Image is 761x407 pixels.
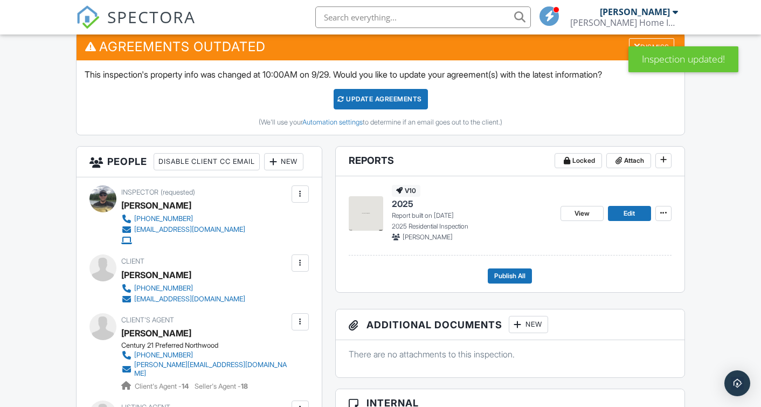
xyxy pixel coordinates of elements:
div: [EMAIL_ADDRESS][DOMAIN_NAME] [134,225,245,234]
a: [PHONE_NUMBER] [121,350,289,361]
div: Open Intercom Messenger [724,370,750,396]
a: [EMAIL_ADDRESS][DOMAIN_NAME] [121,224,245,235]
div: [PHONE_NUMBER] [134,351,193,360]
h3: People [77,147,322,177]
span: Inspector [121,188,158,196]
input: Search everything... [315,6,531,28]
span: Seller's Agent - [195,382,248,390]
div: [PERSON_NAME] [600,6,670,17]
div: New [264,153,303,170]
div: [EMAIL_ADDRESS][DOMAIN_NAME] [134,295,245,303]
strong: 14 [182,382,189,390]
div: Update Agreements [334,89,428,109]
div: [PERSON_NAME][EMAIL_ADDRESS][DOMAIN_NAME] [134,361,289,378]
a: Automation settings [302,118,363,126]
div: [PHONE_NUMBER] [134,284,193,293]
h3: Additional Documents [336,309,684,340]
a: [PHONE_NUMBER] [121,213,245,224]
div: New [509,316,548,333]
p: There are no attachments to this inspection. [349,348,672,360]
span: (requested) [161,188,195,196]
div: [PERSON_NAME] [121,267,191,283]
div: Sutter Home Inspections [570,17,678,28]
div: Disable Client CC Email [154,153,260,170]
h3: Agreements Outdated [77,33,684,60]
img: The Best Home Inspection Software - Spectora [76,5,100,29]
span: Client [121,257,144,265]
div: This inspection's property info was changed at 10:00AM on 9/29. Would you like to update your agr... [77,60,684,135]
strong: 18 [241,382,248,390]
div: Inspection updated! [628,46,738,72]
a: [PHONE_NUMBER] [121,283,245,294]
a: SPECTORA [76,15,196,37]
div: [PHONE_NUMBER] [134,215,193,223]
div: (We'll use your to determine if an email goes out to the client.) [85,118,676,127]
span: Client's Agent [121,316,174,324]
div: Dismiss [629,38,674,55]
span: Client's Agent - [135,382,190,390]
span: SPECTORA [107,5,196,28]
div: [PERSON_NAME] [121,197,191,213]
a: [PERSON_NAME] [121,325,191,341]
a: [EMAIL_ADDRESS][DOMAIN_NAME] [121,294,245,305]
a: [PERSON_NAME][EMAIL_ADDRESS][DOMAIN_NAME] [121,361,289,378]
div: Century 21 Preferred Northwood [121,341,298,350]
